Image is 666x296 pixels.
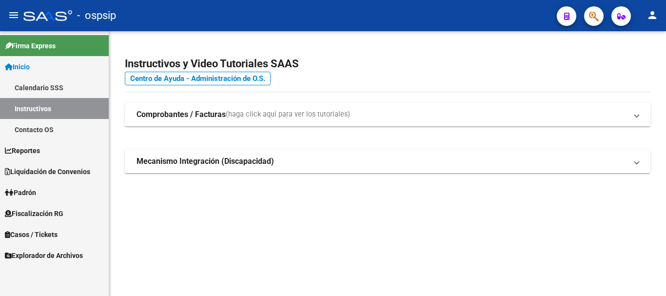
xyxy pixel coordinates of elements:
[633,263,656,286] iframe: Intercom live chat
[5,145,40,156] span: Reportes
[125,55,650,73] h2: Instructivos y Video Tutoriales SAAS
[137,109,226,120] strong: Comprobantes / Facturas
[5,250,83,261] span: Explorador de Archivos
[5,61,30,72] span: Inicio
[5,229,58,240] span: Casos / Tickets
[5,166,90,177] span: Liquidación de Convenios
[125,150,650,173] mat-expansion-panel-header: Mecanismo Integración (Discapacidad)
[137,156,274,167] strong: Mecanismo Integración (Discapacidad)
[8,9,20,21] mat-icon: menu
[125,72,271,85] a: Centro de Ayuda - Administración de O.S.
[5,40,56,51] span: Firma Express
[226,109,350,120] span: (haga click aquí para ver los tutoriales)
[5,208,63,219] span: Fiscalización RG
[77,5,116,26] span: - ospsip
[646,9,658,21] mat-icon: person
[5,187,36,198] span: Padrón
[125,103,650,126] mat-expansion-panel-header: Comprobantes / Facturas(haga click aquí para ver los tutoriales)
